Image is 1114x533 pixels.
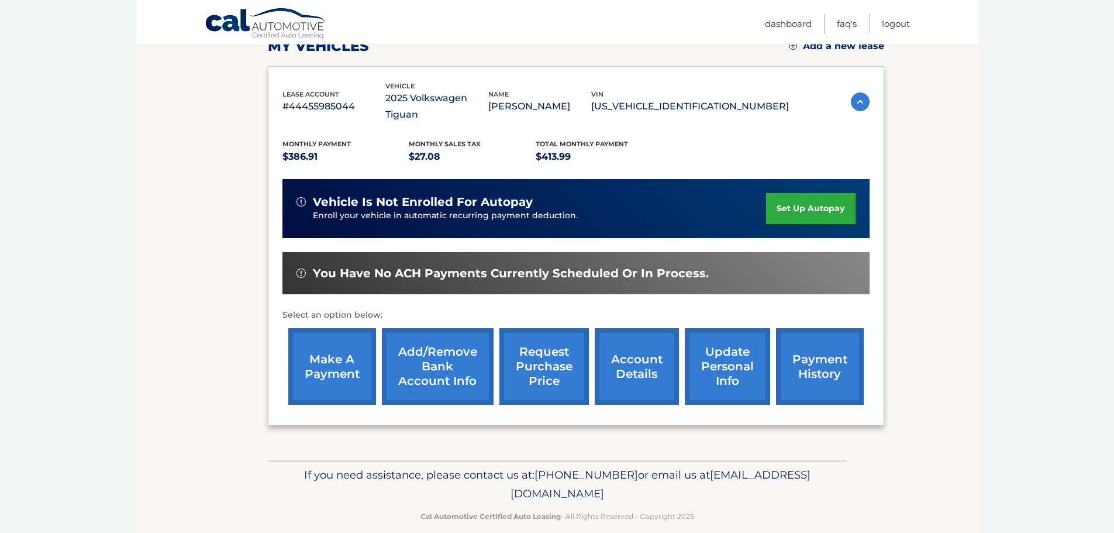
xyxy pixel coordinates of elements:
[789,40,884,52] a: Add a new lease
[313,209,767,222] p: Enroll your vehicle in automatic recurring payment deduction.
[765,14,812,33] a: Dashboard
[536,140,628,148] span: Total Monthly Payment
[488,90,509,98] span: name
[282,98,385,115] p: #44455985044
[685,328,770,405] a: update personal info
[409,149,536,165] p: $27.08
[837,14,857,33] a: FAQ's
[385,82,415,90] span: vehicle
[282,308,870,322] p: Select an option below:
[296,197,306,207] img: alert-white.svg
[488,98,591,115] p: [PERSON_NAME]
[766,193,855,224] a: set up autopay
[851,92,870,111] img: accordion-active.svg
[382,328,494,405] a: Add/Remove bank account info
[296,269,306,278] img: alert-white.svg
[288,328,376,405] a: make a payment
[205,8,327,42] a: Cal Automotive
[282,90,339,98] span: lease account
[275,466,839,503] p: If you need assistance, please contact us at: or email us at
[789,42,797,50] img: add.svg
[268,37,369,55] h2: my vehicles
[313,195,533,209] span: vehicle is not enrolled for autopay
[282,140,351,148] span: Monthly Payment
[282,149,409,165] p: $386.91
[776,328,864,405] a: payment history
[536,149,663,165] p: $413.99
[313,266,709,281] span: You have no ACH payments currently scheduled or in process.
[511,468,811,500] span: [EMAIL_ADDRESS][DOMAIN_NAME]
[591,90,603,98] span: vin
[275,510,839,522] p: - All Rights Reserved - Copyright 2025
[385,90,488,123] p: 2025 Volkswagen Tiguan
[499,328,589,405] a: request purchase price
[595,328,679,405] a: account details
[420,512,561,521] strong: Cal Automotive Certified Auto Leasing
[882,14,910,33] a: Logout
[591,98,789,115] p: [US_VEHICLE_IDENTIFICATION_NUMBER]
[409,140,481,148] span: Monthly sales Tax
[534,468,638,482] span: [PHONE_NUMBER]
